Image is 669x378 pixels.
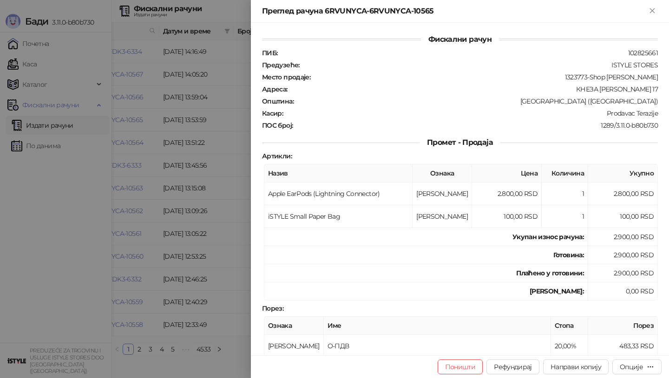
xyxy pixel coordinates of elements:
td: 2.900,00 RSD [588,264,658,282]
strong: Место продаје : [262,73,310,81]
div: КНЕЗА [PERSON_NAME] 17 [289,85,659,93]
td: 2.800,00 RSD [472,182,542,205]
span: Промет - Продаја [420,138,500,147]
th: Стопа [551,317,588,335]
td: 100,00 RSD [588,205,658,228]
span: Направи копију [551,363,601,371]
th: Име [324,317,551,335]
div: [GEOGRAPHIC_DATA] ([GEOGRAPHIC_DATA]) [295,97,659,105]
strong: Порез : [262,304,283,313]
button: Поништи [438,359,483,374]
td: Apple EarPods (Lightning Connector) [264,182,413,205]
div: 102825661 [278,49,659,57]
td: 100,00 RSD [472,205,542,228]
th: Ознака [264,317,324,335]
span: Фискални рачун [421,35,499,44]
strong: Артикли : [262,152,292,160]
td: 1 [542,205,588,228]
td: 20,00% [551,335,588,358]
div: Преглед рачуна 6RVUNYCA-6RVUNYCA-10565 [262,6,647,17]
strong: Касир : [262,109,283,117]
td: 2.900,00 RSD [588,246,658,264]
td: [PERSON_NAME] [413,205,472,228]
strong: ПОС број : [262,121,293,130]
button: Close [647,6,658,17]
th: Количина [542,164,588,182]
strong: Укупан износ рачуна : [512,233,584,241]
td: 2.900,00 RSD [588,228,658,246]
td: О-ПДВ [324,335,551,358]
th: Укупно [588,164,658,182]
td: 483,33 RSD [588,335,658,358]
div: ISTYLE STORES [301,61,659,69]
strong: ПИБ : [262,49,277,57]
td: 2.800,00 RSD [588,182,658,205]
strong: Адреса : [262,85,288,93]
button: Рефундирај [486,359,539,374]
button: Направи копију [543,359,609,374]
th: Ознака [413,164,472,182]
strong: [PERSON_NAME]: [530,287,584,295]
td: [PERSON_NAME] [264,335,324,358]
th: Порез [588,317,658,335]
td: 1 [542,182,588,205]
div: Prodavac Terazije [284,109,659,117]
button: Опције [612,359,662,374]
strong: Општина : [262,97,294,105]
th: Назив [264,164,413,182]
strong: Готовина : [553,251,584,259]
div: 1323773-Shop [PERSON_NAME] [311,73,659,81]
td: [PERSON_NAME] [413,182,472,205]
th: Цена [472,164,542,182]
strong: Плаћено у готовини: [516,269,584,277]
div: 1289/3.11.0-b80b730 [294,121,659,130]
td: 0,00 RSD [588,282,658,300]
strong: Предузеће : [262,61,300,69]
div: Опције [620,363,643,371]
td: iSTYLE Small Paper Bag [264,205,413,228]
